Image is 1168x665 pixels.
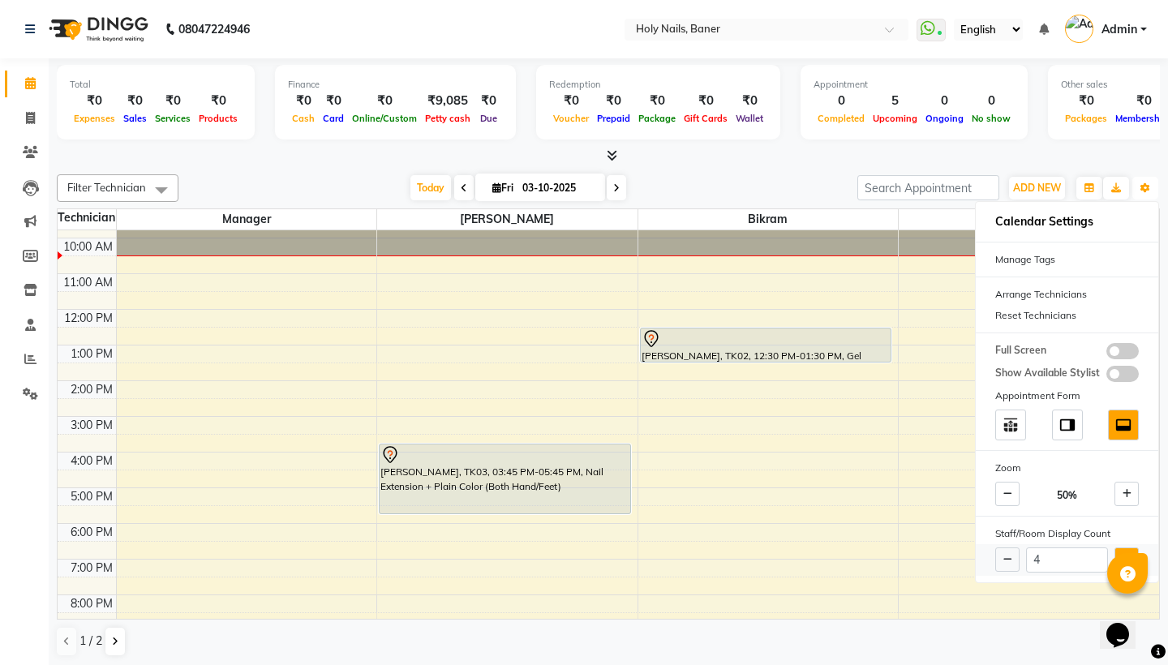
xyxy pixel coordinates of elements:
[517,176,599,200] input: 2025-10-03
[641,328,891,362] div: [PERSON_NAME], TK02, 12:30 PM-01:30 PM, Gel Polish-Shellac (Both Hands/Feet)
[995,343,1046,359] span: Full Screen
[549,92,593,110] div: ₹0
[41,6,152,52] img: logo
[638,209,899,230] span: Bikram
[593,113,634,124] span: Prepaid
[67,345,116,363] div: 1:00 PM
[1101,21,1137,38] span: Admin
[61,310,116,327] div: 12:00 PM
[60,274,116,291] div: 11:00 AM
[410,175,451,200] span: Today
[1002,416,1020,434] img: table_move_above.svg
[288,92,319,110] div: ₹0
[67,417,116,434] div: 3:00 PM
[976,385,1158,406] div: Appointment Form
[67,453,116,470] div: 4:00 PM
[319,92,348,110] div: ₹0
[549,78,767,92] div: Redemption
[67,595,116,612] div: 8:00 PM
[1061,113,1111,124] span: Packages
[58,209,116,226] div: Technician
[549,113,593,124] span: Voucher
[921,113,968,124] span: Ongoing
[117,209,377,230] span: Manager
[976,305,1158,326] div: Reset Technicians
[968,113,1015,124] span: No show
[67,381,116,398] div: 2:00 PM
[178,6,250,52] b: 08047224946
[1057,488,1077,503] span: 50%
[67,524,116,541] div: 6:00 PM
[976,249,1158,270] div: Manage Tags
[814,78,1015,92] div: Appointment
[79,633,102,650] span: 1 / 2
[869,92,921,110] div: 5
[67,181,146,194] span: Filter Technician
[119,113,151,124] span: Sales
[732,113,767,124] span: Wallet
[319,113,348,124] span: Card
[976,457,1158,478] div: Zoom
[593,92,634,110] div: ₹0
[67,488,116,505] div: 5:00 PM
[195,92,242,110] div: ₹0
[1100,600,1152,649] iframe: chat widget
[1009,177,1065,199] button: ADD NEW
[1013,182,1061,194] span: ADD NEW
[70,113,119,124] span: Expenses
[814,113,869,124] span: Completed
[474,92,503,110] div: ₹0
[70,78,242,92] div: Total
[67,560,116,577] div: 7:00 PM
[814,92,869,110] div: 0
[899,209,1159,230] span: [PERSON_NAME]
[976,284,1158,305] div: Arrange Technicians
[348,113,421,124] span: Online/Custom
[857,175,999,200] input: Search Appointment
[60,238,116,255] div: 10:00 AM
[1058,416,1076,434] img: dock_right.svg
[119,92,151,110] div: ₹0
[348,92,421,110] div: ₹0
[1061,92,1111,110] div: ₹0
[1114,416,1132,434] img: dock_bottom.svg
[488,182,517,194] span: Fri
[921,92,968,110] div: 0
[476,113,501,124] span: Due
[151,92,195,110] div: ₹0
[995,366,1100,382] span: Show Available Stylist
[680,113,732,124] span: Gift Cards
[151,113,195,124] span: Services
[968,92,1015,110] div: 0
[421,92,474,110] div: ₹9,085
[195,113,242,124] span: Products
[869,113,921,124] span: Upcoming
[421,113,474,124] span: Petty cash
[732,92,767,110] div: ₹0
[680,92,732,110] div: ₹0
[380,444,630,513] div: [PERSON_NAME], TK03, 03:45 PM-05:45 PM, Nail Extension + Plain Color (Both Hand/Feet)
[1065,15,1093,43] img: Admin
[634,92,680,110] div: ₹0
[976,208,1158,235] h6: Calendar Settings
[288,113,319,124] span: Cash
[288,78,503,92] div: Finance
[70,92,119,110] div: ₹0
[634,113,680,124] span: Package
[976,523,1158,544] div: Staff/Room Display Count
[377,209,638,230] span: [PERSON_NAME]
